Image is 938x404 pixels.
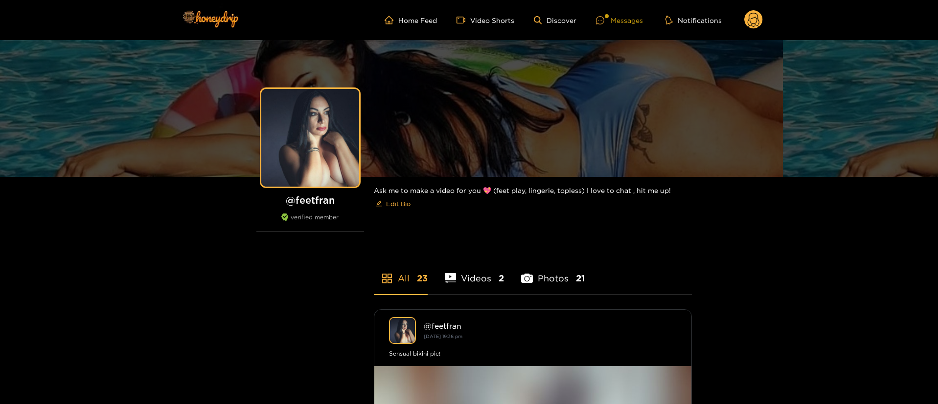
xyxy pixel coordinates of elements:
a: Video Shorts [457,16,514,24]
span: 23 [417,272,428,284]
span: Edit Bio [386,199,411,209]
span: home [385,16,398,24]
button: editEdit Bio [374,196,412,212]
div: Sensual bikini pic! [389,349,677,359]
a: Home Feed [385,16,437,24]
div: @ feetfran [424,321,677,330]
span: 21 [576,272,585,284]
small: [DATE] 19:36 pm [424,334,462,339]
span: appstore [381,273,393,284]
div: verified member [256,213,364,232]
button: Notifications [663,15,725,25]
div: Ask me to make a video for you 💖 (feet play, lingerie, topless) I love to chat , hit me up! [374,177,692,219]
h1: @ feetfran [256,194,364,206]
img: feetfran [389,317,416,344]
li: Photos [521,250,585,294]
div: Messages [596,15,643,26]
span: video-camera [457,16,470,24]
span: 2 [499,272,504,284]
li: All [374,250,428,294]
li: Videos [445,250,504,294]
span: edit [376,200,382,208]
a: Discover [534,16,576,24]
